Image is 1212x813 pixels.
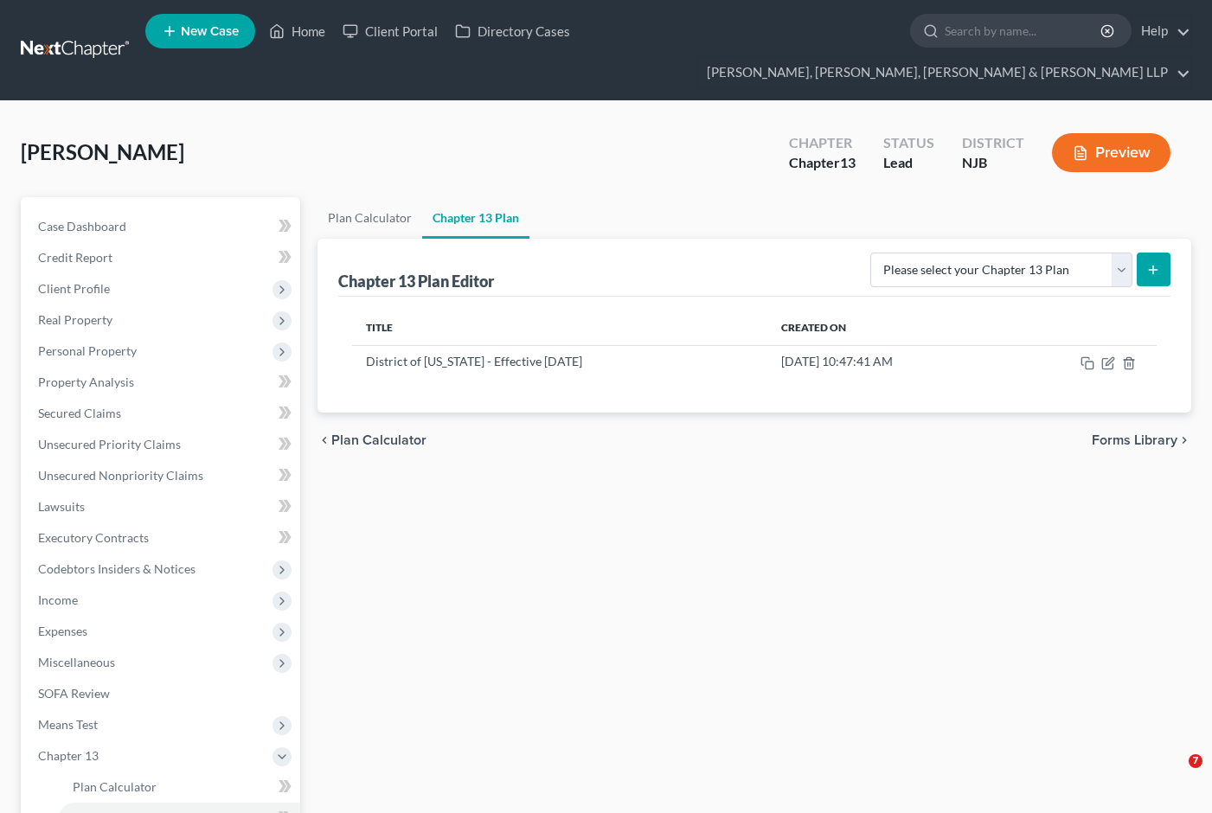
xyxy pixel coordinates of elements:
[38,281,110,296] span: Client Profile
[338,271,494,291] div: Chapter 13 Plan Editor
[181,25,239,38] span: New Case
[24,398,300,429] a: Secured Claims
[840,154,856,170] span: 13
[24,211,300,242] a: Case Dashboard
[317,197,422,239] a: Plan Calculator
[789,133,856,153] div: Chapter
[38,624,87,638] span: Expenses
[962,153,1024,173] div: NJB
[38,406,121,420] span: Secured Claims
[38,219,126,234] span: Case Dashboard
[317,433,426,447] button: chevron_left Plan Calculator
[38,530,149,545] span: Executory Contracts
[1189,754,1202,768] span: 7
[1153,754,1195,796] iframe: Intercom live chat
[38,374,134,389] span: Property Analysis
[38,343,137,358] span: Personal Property
[38,437,181,451] span: Unsecured Priority Claims
[24,367,300,398] a: Property Analysis
[962,133,1024,153] div: District
[422,197,529,239] a: Chapter 13 Plan
[38,592,78,607] span: Income
[1052,133,1170,172] button: Preview
[24,460,300,491] a: Unsecured Nonpriority Claims
[59,771,300,803] a: Plan Calculator
[1092,433,1177,447] span: Forms Library
[38,468,203,483] span: Unsecured Nonpriority Claims
[1177,433,1191,447] i: chevron_right
[260,16,334,47] a: Home
[1092,433,1191,447] button: Forms Library chevron_right
[24,429,300,460] a: Unsecured Priority Claims
[24,678,300,709] a: SOFA Review
[38,250,112,265] span: Credit Report
[73,779,157,794] span: Plan Calculator
[446,16,579,47] a: Directory Cases
[945,15,1103,47] input: Search by name...
[334,16,446,47] a: Client Portal
[21,139,184,164] span: [PERSON_NAME]
[698,57,1190,88] a: [PERSON_NAME], [PERSON_NAME], [PERSON_NAME] & [PERSON_NAME] LLP
[38,717,98,732] span: Means Test
[24,491,300,522] a: Lawsuits
[352,310,766,345] th: Title
[789,153,856,173] div: Chapter
[38,748,99,763] span: Chapter 13
[38,686,110,701] span: SOFA Review
[331,433,426,447] span: Plan Calculator
[38,655,115,669] span: Miscellaneous
[1132,16,1190,47] a: Help
[38,561,196,576] span: Codebtors Insiders & Notices
[883,153,934,173] div: Lead
[767,345,1004,378] td: [DATE] 10:47:41 AM
[24,522,300,554] a: Executory Contracts
[883,133,934,153] div: Status
[767,310,1004,345] th: Created On
[38,499,85,514] span: Lawsuits
[38,312,112,327] span: Real Property
[352,345,766,378] td: District of [US_STATE] - Effective [DATE]
[24,242,300,273] a: Credit Report
[317,433,331,447] i: chevron_left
